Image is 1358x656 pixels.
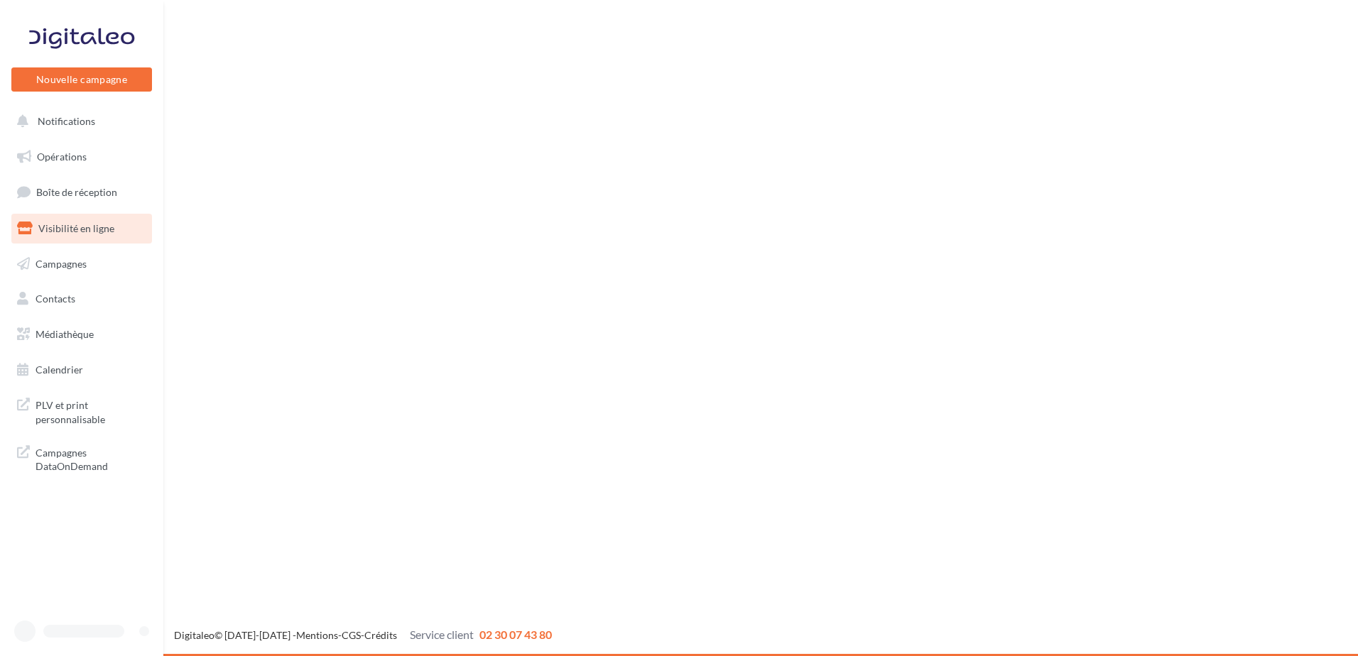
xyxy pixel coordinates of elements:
[36,363,83,376] span: Calendrier
[9,355,155,385] a: Calendrier
[410,628,474,641] span: Service client
[36,395,146,426] span: PLV et print personnalisable
[9,437,155,479] a: Campagnes DataOnDemand
[9,142,155,172] a: Opérations
[37,151,87,163] span: Opérations
[9,284,155,314] a: Contacts
[36,443,146,474] span: Campagnes DataOnDemand
[9,390,155,432] a: PLV et print personnalisable
[36,257,87,269] span: Campagnes
[9,249,155,279] a: Campagnes
[479,628,552,641] span: 02 30 07 43 80
[36,186,117,198] span: Boîte de réception
[9,214,155,244] a: Visibilité en ligne
[364,629,397,641] a: Crédits
[38,222,114,234] span: Visibilité en ligne
[342,629,361,641] a: CGS
[9,106,149,136] button: Notifications
[36,328,94,340] span: Médiathèque
[36,293,75,305] span: Contacts
[9,319,155,349] a: Médiathèque
[296,629,338,641] a: Mentions
[174,629,214,641] a: Digitaleo
[9,177,155,207] a: Boîte de réception
[38,115,95,127] span: Notifications
[11,67,152,92] button: Nouvelle campagne
[174,629,552,641] span: © [DATE]-[DATE] - - -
